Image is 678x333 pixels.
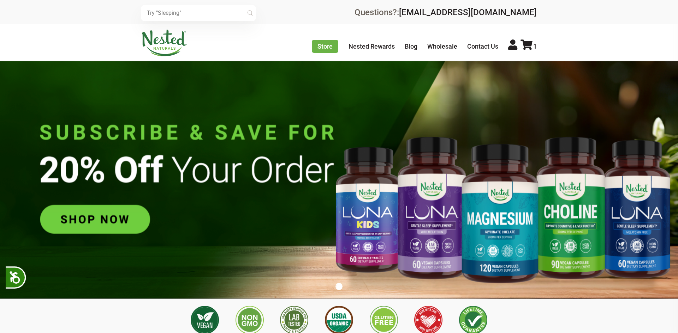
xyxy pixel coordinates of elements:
[335,283,343,290] button: 1 of 1
[141,30,187,56] img: Nested Naturals
[467,43,498,50] a: Contact Us
[399,7,537,17] a: [EMAIL_ADDRESS][DOMAIN_NAME]
[349,43,395,50] a: Nested Rewards
[312,40,338,53] a: Store
[533,43,537,50] span: 1
[521,43,537,50] a: 1
[141,5,256,21] input: Try "Sleeping"
[355,8,537,17] div: Questions?:
[427,43,457,50] a: Wholesale
[405,43,417,50] a: Blog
